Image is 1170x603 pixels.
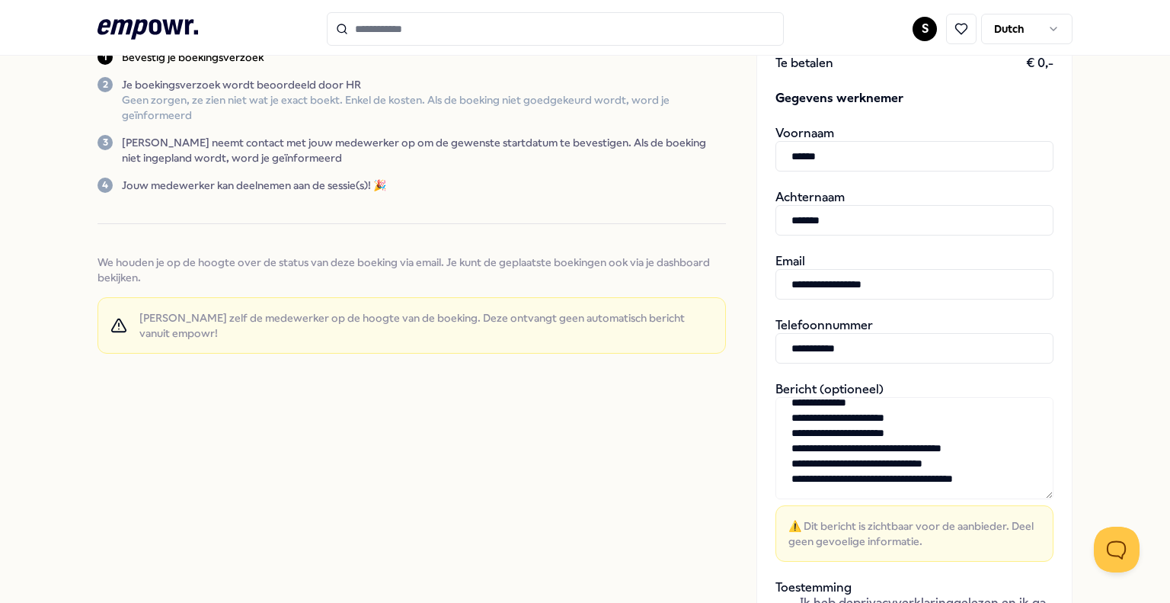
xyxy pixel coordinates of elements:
[1026,56,1053,71] span: € 0,-
[775,89,1053,107] span: Gegevens werknemer
[122,135,726,165] p: [PERSON_NAME] neemt contact met jouw medewerker op om de gewenste startdatum te bevestigen. Als d...
[97,135,113,150] div: 3
[139,310,713,341] span: [PERSON_NAME] zelf de medewerker op de hoogte van de boeking. Deze ontvangt geen automatisch beri...
[327,12,784,46] input: Search for products, categories or subcategories
[122,178,386,193] p: Jouw medewerker kan deelnemen aan de sessie(s)! 🎉
[122,50,264,65] p: Bevestig je boekingsverzoek
[775,254,1053,300] div: Email
[775,126,1053,172] div: Voornaam
[788,518,1041,549] span: ⚠️ Dit bericht is zichtbaar voor de aanbieder. Deel geen gevoelige informatie.
[1094,527,1140,573] iframe: Help Scout Beacon - Open
[97,255,726,285] span: We houden je op de hoogte over de status van deze boeking via email. Je kunt de geplaatste boekin...
[97,77,113,92] div: 2
[775,382,1053,562] div: Bericht (optioneel)
[97,50,113,65] div: 1
[122,77,726,92] p: Je boekingsverzoek wordt beoordeeld door HR
[775,56,833,71] span: Te betalen
[913,17,937,41] button: S
[122,92,726,123] p: Geen zorgen, ze zien niet wat je exact boekt. Enkel de kosten. Als de boeking niet goedgekeurd wo...
[97,178,113,193] div: 4
[775,190,1053,236] div: Achternaam
[775,318,1053,364] div: Telefoonnummer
